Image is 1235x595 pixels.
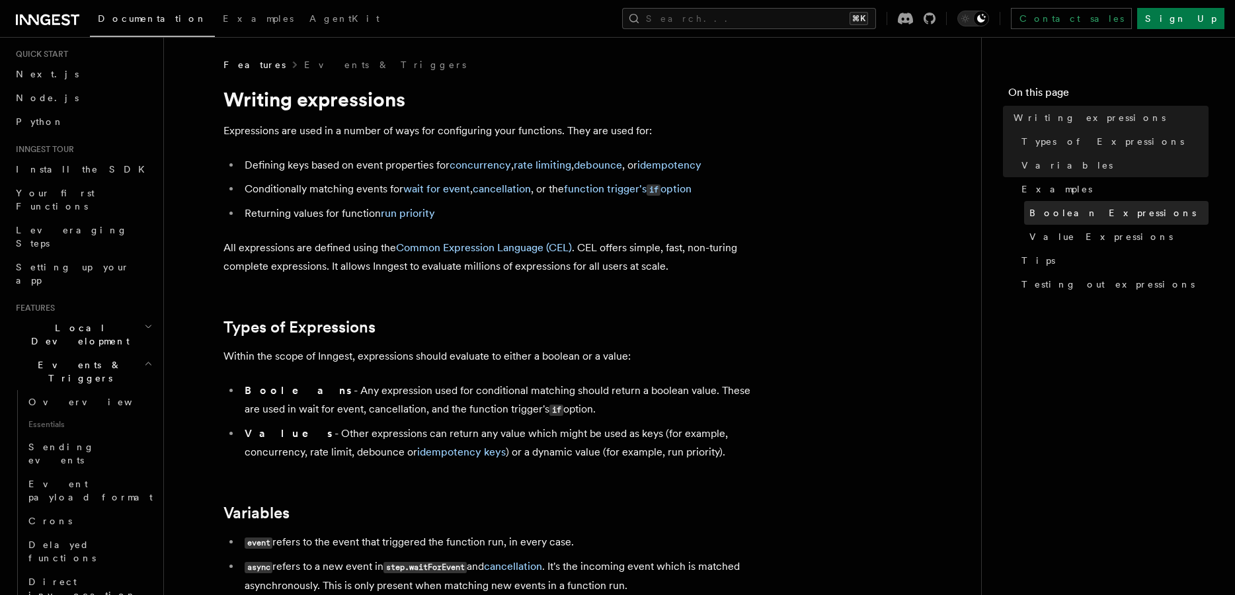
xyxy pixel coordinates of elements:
[622,8,876,29] button: Search...⌘K
[1024,201,1209,225] a: Boolean Expressions
[1014,111,1166,124] span: Writing expressions
[23,414,155,435] span: Essentials
[11,110,155,134] a: Python
[223,87,752,111] h1: Writing expressions
[1016,272,1209,296] a: Testing out expressions
[28,516,72,526] span: Crons
[223,347,752,366] p: Within the scope of Inngest, expressions should evaluate to either a boolean or a value:
[16,69,79,79] span: Next.js
[16,262,130,286] span: Setting up your app
[11,157,155,181] a: Install the SDK
[1029,230,1173,243] span: Value Expressions
[1021,278,1195,291] span: Testing out expressions
[245,427,335,440] strong: Values
[241,424,752,461] li: - Other expressions can return any value which might be used as keys (for example, concurrency, r...
[1008,106,1209,130] a: Writing expressions
[1016,130,1209,153] a: Types of Expressions
[28,479,153,502] span: Event payload format
[28,539,96,563] span: Delayed functions
[16,93,79,103] span: Node.js
[11,86,155,110] a: Node.js
[23,435,155,472] a: Sending events
[383,562,467,573] code: step.waitForEvent
[1021,254,1055,267] span: Tips
[23,533,155,570] a: Delayed functions
[637,159,701,171] a: idempotency
[223,318,376,337] a: Types of Expressions
[11,255,155,292] a: Setting up your app
[223,58,286,71] span: Features
[241,180,752,199] li: Conditionally matching events for , , or the
[450,159,511,171] a: concurrency
[11,62,155,86] a: Next.js
[484,560,542,573] a: cancellation
[11,181,155,218] a: Your first Functions
[223,504,290,522] a: Variables
[28,397,165,407] span: Overview
[245,384,354,397] strong: Booleans
[11,303,55,313] span: Features
[647,184,660,196] code: if
[90,4,215,37] a: Documentation
[241,381,752,419] li: - Any expression used for conditional matching should return a boolean value. These are used in w...
[309,13,379,24] span: AgentKit
[223,122,752,140] p: Expressions are used in a number of ways for configuring your functions. They are used for:
[23,390,155,414] a: Overview
[574,159,622,171] a: debounce
[564,182,692,195] a: function trigger'sifoption
[11,218,155,255] a: Leveraging Steps
[1016,153,1209,177] a: Variables
[381,207,435,219] a: run priority
[16,225,128,249] span: Leveraging Steps
[241,204,752,223] li: Returning values for function
[301,4,387,36] a: AgentKit
[1008,85,1209,106] h4: On this page
[241,533,752,552] li: refers to the event that triggered the function run, in every case.
[16,188,95,212] span: Your first Functions
[23,472,155,509] a: Event payload format
[1011,8,1132,29] a: Contact sales
[1016,177,1209,201] a: Examples
[223,239,752,276] p: All expressions are defined using the . CEL offers simple, fast, non-turing complete expressions....
[1016,249,1209,272] a: Tips
[11,316,155,353] button: Local Development
[23,509,155,533] a: Crons
[245,537,272,549] code: event
[28,442,95,465] span: Sending events
[11,353,155,390] button: Events & Triggers
[1021,182,1092,196] span: Examples
[1021,159,1113,172] span: Variables
[245,562,272,573] code: async
[98,13,207,24] span: Documentation
[549,405,563,416] code: if
[473,182,531,195] a: cancellation
[16,116,64,127] span: Python
[241,156,752,175] li: Defining keys based on event properties for , , , or
[215,4,301,36] a: Examples
[11,49,68,59] span: Quick start
[1021,135,1184,148] span: Types of Expressions
[241,557,752,595] li: refers to a new event in and . It's the incoming event which is matched asynchronously. This is o...
[403,182,470,195] a: wait for event
[850,12,868,25] kbd: ⌘K
[304,58,466,71] a: Events & Triggers
[11,358,144,385] span: Events & Triggers
[1137,8,1224,29] a: Sign Up
[11,144,74,155] span: Inngest tour
[514,159,571,171] a: rate limiting
[11,321,144,348] span: Local Development
[1029,206,1196,219] span: Boolean Expressions
[396,241,572,254] a: Common Expression Language (CEL)
[417,446,506,458] a: idempotency keys
[1024,225,1209,249] a: Value Expressions
[957,11,989,26] button: Toggle dark mode
[16,164,153,175] span: Install the SDK
[223,13,294,24] span: Examples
